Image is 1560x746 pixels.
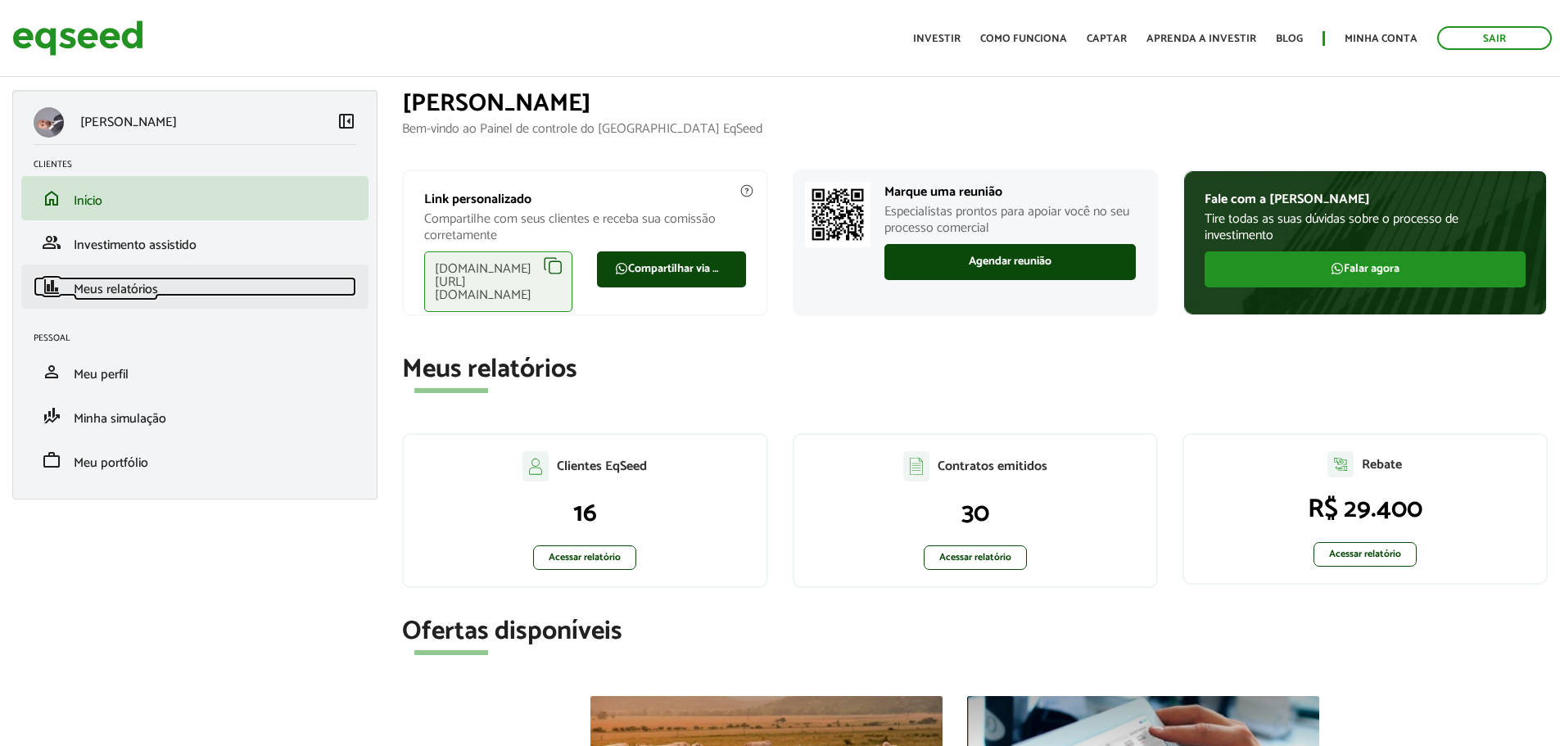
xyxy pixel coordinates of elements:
span: group [42,233,61,252]
img: agent-meulink-info2.svg [739,183,754,198]
li: Investimento assistido [21,220,369,264]
span: Investimento assistido [74,234,197,256]
span: person [42,362,61,382]
p: Marque uma reunião [884,184,1136,200]
div: [DOMAIN_NAME][URL][DOMAIN_NAME] [424,251,572,312]
span: Minha simulação [74,408,166,430]
span: Meu portfólio [74,452,148,474]
a: financeMeus relatórios [34,277,356,296]
p: 16 [420,498,749,529]
h2: Clientes [34,160,369,170]
span: finance [42,277,61,296]
a: Falar agora [1205,251,1526,287]
a: finance_modeMinha simulação [34,406,356,426]
p: [PERSON_NAME] [80,115,177,130]
a: Investir [913,34,961,44]
a: Acessar relatório [533,545,636,570]
p: Bem-vindo ao Painel de controle do [GEOGRAPHIC_DATA] EqSeed [402,121,1548,137]
span: Meu perfil [74,364,129,386]
img: FaWhatsapp.svg [1331,262,1344,275]
a: Colapsar menu [337,111,356,134]
a: Minha conta [1345,34,1418,44]
a: Como funciona [980,34,1067,44]
p: Clientes EqSeed [557,459,647,474]
p: Tire todas as suas dúvidas sobre o processo de investimento [1205,211,1526,242]
span: home [42,188,61,208]
img: agent-clientes.svg [522,451,549,481]
img: Marcar reunião com consultor [805,182,870,247]
img: EqSeed [12,16,143,60]
p: Contratos emitidos [938,459,1047,474]
p: Link personalizado [424,192,745,207]
span: work [42,450,61,470]
a: Compartilhar via WhatsApp [597,251,745,287]
p: R$ 29.400 [1201,494,1530,525]
img: agent-contratos.svg [903,451,929,482]
span: left_panel_close [337,111,356,131]
li: Meus relatórios [21,264,369,309]
a: Agendar reunião [884,244,1136,280]
p: Especialistas prontos para apoiar você no seu processo comercial [884,204,1136,235]
p: Fale com a [PERSON_NAME] [1205,192,1526,207]
li: Minha simulação [21,394,369,438]
img: FaWhatsapp.svg [615,262,628,275]
a: Sair [1437,26,1552,50]
h2: Meus relatórios [402,355,1548,384]
a: workMeu portfólio [34,450,356,470]
h2: Pessoal [34,333,369,343]
a: personMeu perfil [34,362,356,382]
a: Aprenda a investir [1146,34,1256,44]
a: groupInvestimento assistido [34,233,356,252]
span: Meus relatórios [74,278,158,301]
a: Captar [1087,34,1127,44]
li: Meu perfil [21,350,369,394]
li: Meu portfólio [21,438,369,482]
h2: Ofertas disponíveis [402,617,1548,646]
a: homeInício [34,188,356,208]
h1: [PERSON_NAME] [402,90,1548,117]
a: Acessar relatório [1314,542,1417,567]
a: Blog [1276,34,1303,44]
p: Compartilhe com seus clientes e receba sua comissão corretamente [424,211,745,242]
a: Acessar relatório [924,545,1027,570]
img: agent-relatorio.svg [1327,451,1354,477]
p: 30 [811,498,1140,529]
p: Rebate [1362,457,1402,472]
span: finance_mode [42,406,61,426]
span: Início [74,190,102,212]
li: Início [21,176,369,220]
